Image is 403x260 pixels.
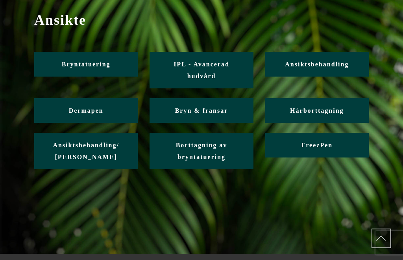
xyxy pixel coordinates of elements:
[34,52,138,77] a: Bryntatuering
[290,107,344,114] span: Hårborttagning
[34,133,138,169] a: Ansiktsbehandling/ [PERSON_NAME]
[69,107,104,114] span: Dermapen
[265,98,369,123] a: Hårborttagning
[62,61,111,68] span: Bryntatuering
[301,142,333,148] span: FreezPen
[150,52,253,88] a: IPL - Avancerad hudvård
[150,98,253,123] a: Bryn & fransar
[53,142,119,160] span: Ansiktsbehandling/ [PERSON_NAME]
[34,12,369,28] span: Ansikte
[176,142,227,160] span: Borttagning av bryntatuering
[175,107,228,114] span: Bryn & fransar
[150,133,253,169] a: Borttagning av bryntatuering
[265,133,369,157] a: FreezPen
[174,61,229,79] span: IPL - Avancerad hudvård
[265,52,369,77] a: Ansiktsbehandling
[285,61,349,68] span: Ansiktsbehandling
[34,98,138,123] a: Dermapen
